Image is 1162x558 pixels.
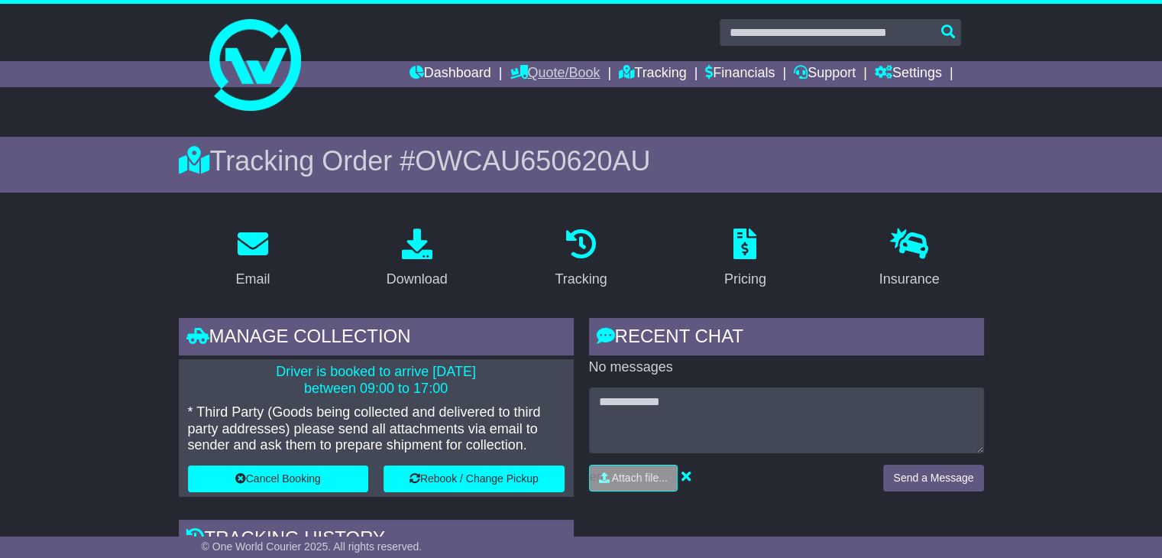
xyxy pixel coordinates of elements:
[794,61,856,87] a: Support
[188,364,565,397] p: Driver is booked to arrive [DATE] between 09:00 to 17:00
[589,318,984,359] div: RECENT CHAT
[545,223,617,295] a: Tracking
[235,269,270,290] div: Email
[188,404,565,454] p: * Third Party (Goods being collected and delivered to third party addresses) please send all atta...
[555,269,607,290] div: Tracking
[188,466,369,492] button: Cancel Booking
[705,61,775,87] a: Financials
[225,223,280,295] a: Email
[883,465,983,491] button: Send a Message
[714,223,776,295] a: Pricing
[589,359,984,376] p: No messages
[377,223,458,295] a: Download
[619,61,686,87] a: Tracking
[202,540,422,553] span: © One World Courier 2025. All rights reserved.
[179,144,984,177] div: Tracking Order #
[875,61,942,87] a: Settings
[387,269,448,290] div: Download
[415,145,650,177] span: OWCAU650620AU
[879,269,940,290] div: Insurance
[409,61,491,87] a: Dashboard
[384,466,565,492] button: Rebook / Change Pickup
[510,61,600,87] a: Quote/Book
[179,318,574,359] div: Manage collection
[724,269,766,290] div: Pricing
[869,223,950,295] a: Insurance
